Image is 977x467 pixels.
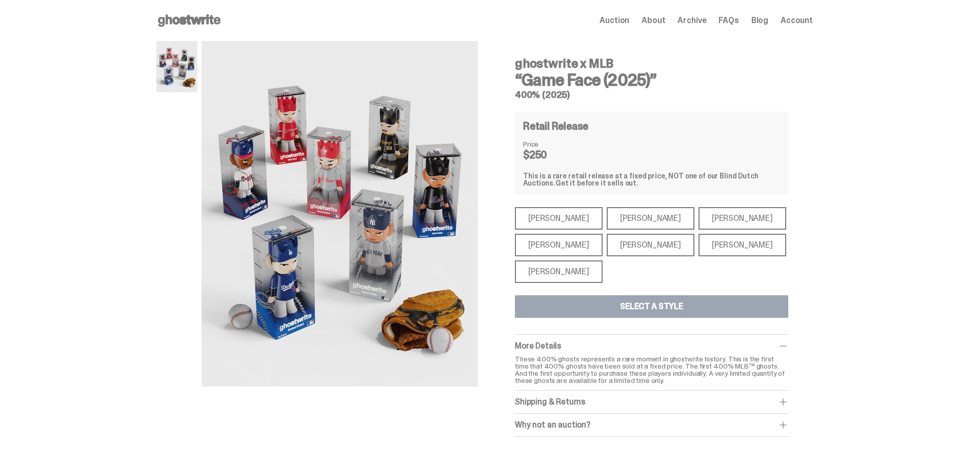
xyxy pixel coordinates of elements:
a: About [642,16,665,25]
p: These 400% ghosts represents a rare moment in ghostwrite history. This is the first time that 400... [515,355,788,384]
div: [PERSON_NAME] [515,207,603,230]
span: More Details [515,340,561,351]
div: [PERSON_NAME] [515,260,603,283]
button: Select a Style [515,295,788,318]
a: Blog [751,16,768,25]
span: Get it before it sells out. [555,178,639,188]
a: Auction [600,16,629,25]
dt: Price [523,140,574,148]
div: This is a rare retail release at a fixed price, NOT one of our Blind Dutch Auctions. [523,172,780,187]
h3: “Game Face (2025)” [515,72,788,88]
div: [PERSON_NAME] [699,234,786,256]
a: FAQs [719,16,739,25]
div: Shipping & Returns [515,397,788,407]
h4: ghostwrite x MLB [515,57,788,70]
div: Why not an auction? [515,420,788,430]
a: Archive [677,16,706,25]
h5: 400% (2025) [515,90,788,99]
dd: $250 [523,150,574,160]
h4: Retail Release [523,121,588,131]
div: [PERSON_NAME] [607,234,694,256]
div: [PERSON_NAME] [515,234,603,256]
a: Account [781,16,813,25]
img: MLB%20400%25%20Primary%20Image.png [202,41,478,387]
div: [PERSON_NAME] [699,207,786,230]
div: Select a Style [620,302,683,311]
img: MLB%20400%25%20Primary%20Image.png [156,41,197,92]
div: [PERSON_NAME] [607,207,694,230]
